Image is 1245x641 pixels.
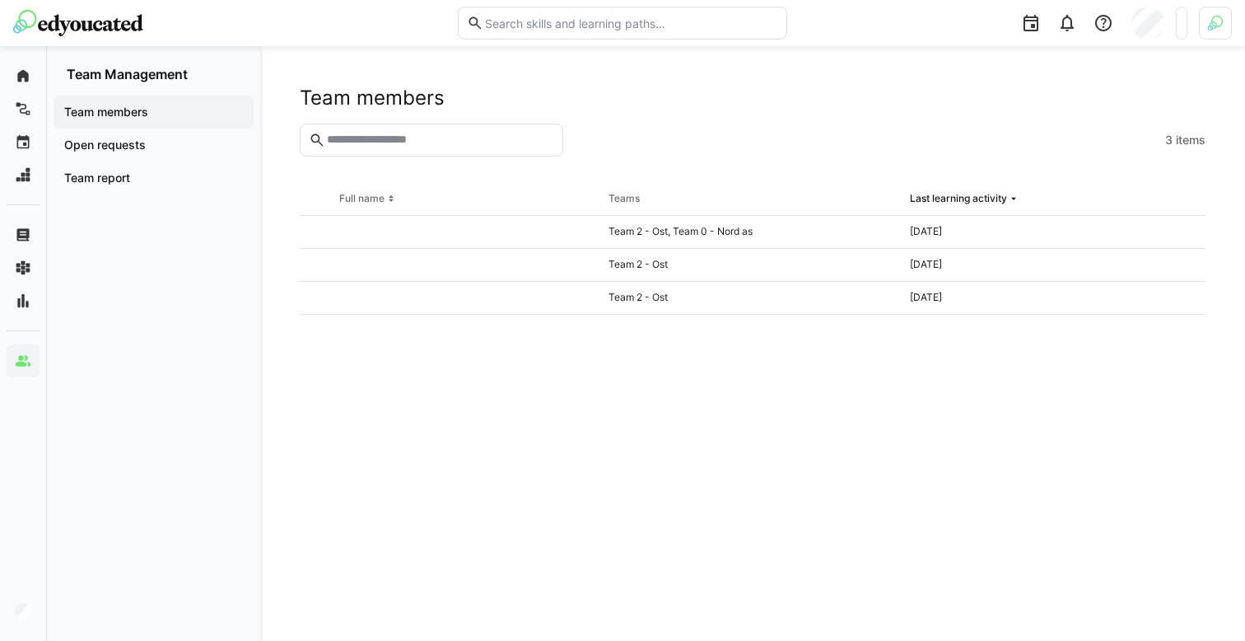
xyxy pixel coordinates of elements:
[910,225,942,237] span: [DATE]
[339,192,385,205] div: Full name
[602,249,904,282] div: Team 2 - Ost
[602,282,904,315] div: Team 2 - Ost
[602,216,904,249] div: Team 2 - Ost, Team 0 - Nord as
[300,86,445,110] h2: Team members
[910,291,942,303] span: [DATE]
[1165,132,1173,148] span: 3
[910,258,942,270] span: [DATE]
[609,192,640,205] div: Teams
[1176,132,1205,148] span: items
[910,192,1007,205] div: Last learning activity
[483,16,778,30] input: Search skills and learning paths…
